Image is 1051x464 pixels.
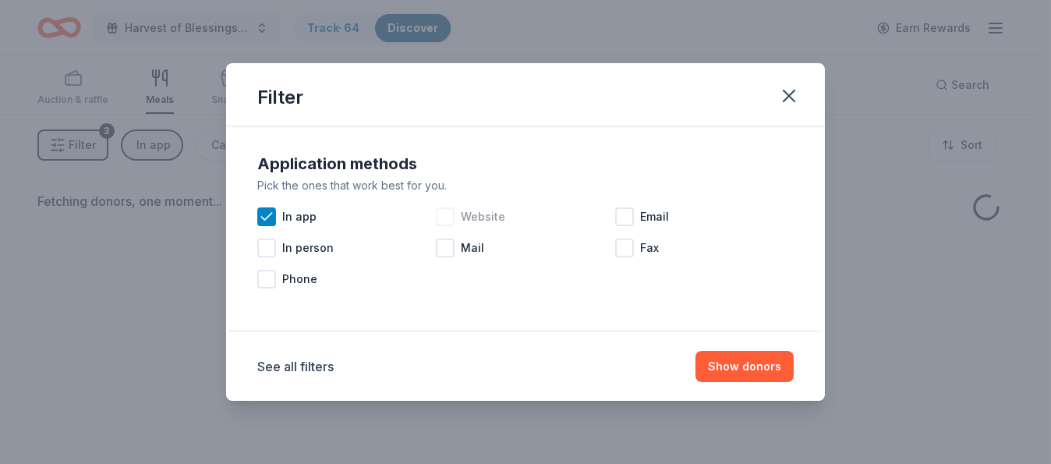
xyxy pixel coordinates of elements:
[282,270,317,289] span: Phone
[640,207,669,226] span: Email
[282,239,334,257] span: In person
[282,207,317,226] span: In app
[257,357,334,376] button: See all filters
[257,85,303,110] div: Filter
[461,207,505,226] span: Website
[461,239,484,257] span: Mail
[257,176,794,195] div: Pick the ones that work best for you.
[257,151,794,176] div: Application methods
[695,351,794,382] button: Show donors
[640,239,659,257] span: Fax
